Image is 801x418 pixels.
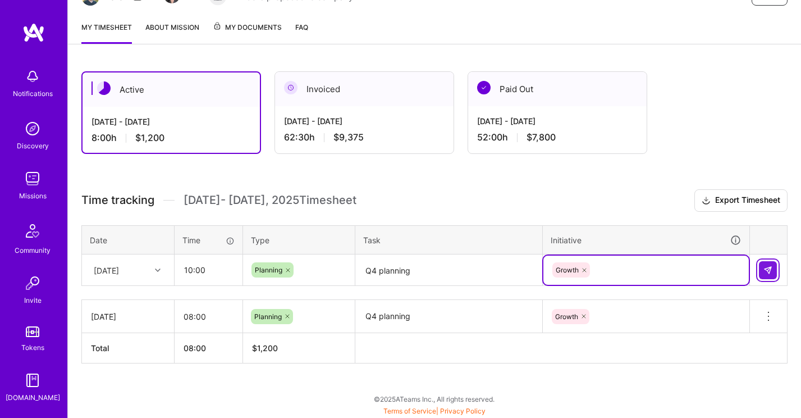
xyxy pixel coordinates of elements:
span: $1,200 [135,132,164,144]
div: Invoiced [275,72,454,106]
img: Paid Out [477,81,491,94]
div: Missions [19,190,47,202]
th: Total [82,333,175,364]
div: Active [83,72,260,107]
div: Discovery [17,140,49,152]
div: Tokens [21,342,44,353]
div: Invite [24,294,42,306]
div: [DATE] [94,264,119,276]
textarea: Q4 planning [356,301,541,333]
img: tokens [26,326,39,337]
span: [DATE] - [DATE] , 2025 Timesheet [184,193,356,207]
span: | [383,407,486,415]
img: Submit [763,266,772,275]
th: Date [82,225,175,255]
img: Invite [21,272,44,294]
th: 08:00 [175,333,243,364]
span: $9,375 [333,131,364,143]
th: Type [243,225,355,255]
a: Privacy Policy [440,407,486,415]
span: Planning [255,266,282,274]
i: icon Download [702,195,711,207]
div: [DATE] - [DATE] [477,115,638,127]
div: Notifications [13,88,53,99]
div: 62:30 h [284,131,445,143]
img: Active [97,81,111,95]
input: HH:MM [175,302,242,331]
div: © 2025 ATeams Inc., All rights reserved. [67,385,801,413]
div: Initiative [551,234,742,247]
img: bell [21,65,44,88]
img: Invoiced [284,81,297,94]
div: [DATE] [91,311,165,322]
div: Community [15,244,51,256]
span: Time tracking [81,193,154,207]
div: null [759,261,778,279]
img: Community [19,217,46,244]
img: teamwork [21,167,44,190]
input: HH:MM [175,255,242,285]
span: Planning [254,312,282,321]
img: logo [22,22,45,43]
div: 8:00 h [91,132,251,144]
span: Growth [555,312,578,321]
img: guide book [21,369,44,392]
i: icon Chevron [155,267,161,273]
div: [DATE] - [DATE] [284,115,445,127]
span: My Documents [213,21,282,34]
img: discovery [21,117,44,140]
span: $ 1,200 [252,343,278,353]
div: [DATE] - [DATE] [91,116,251,128]
span: Growth [556,266,579,274]
a: FAQ [295,21,308,44]
a: My Documents [213,21,282,44]
button: Export Timesheet [694,189,788,212]
div: Time [182,234,235,246]
span: $7,800 [527,131,556,143]
div: 52:00 h [477,131,638,143]
div: [DOMAIN_NAME] [6,392,60,403]
div: Paid Out [468,72,647,106]
a: My timesheet [81,21,132,44]
textarea: Q4 planning [356,256,541,285]
a: Terms of Service [383,407,436,415]
th: Task [355,225,543,255]
a: About Mission [145,21,199,44]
